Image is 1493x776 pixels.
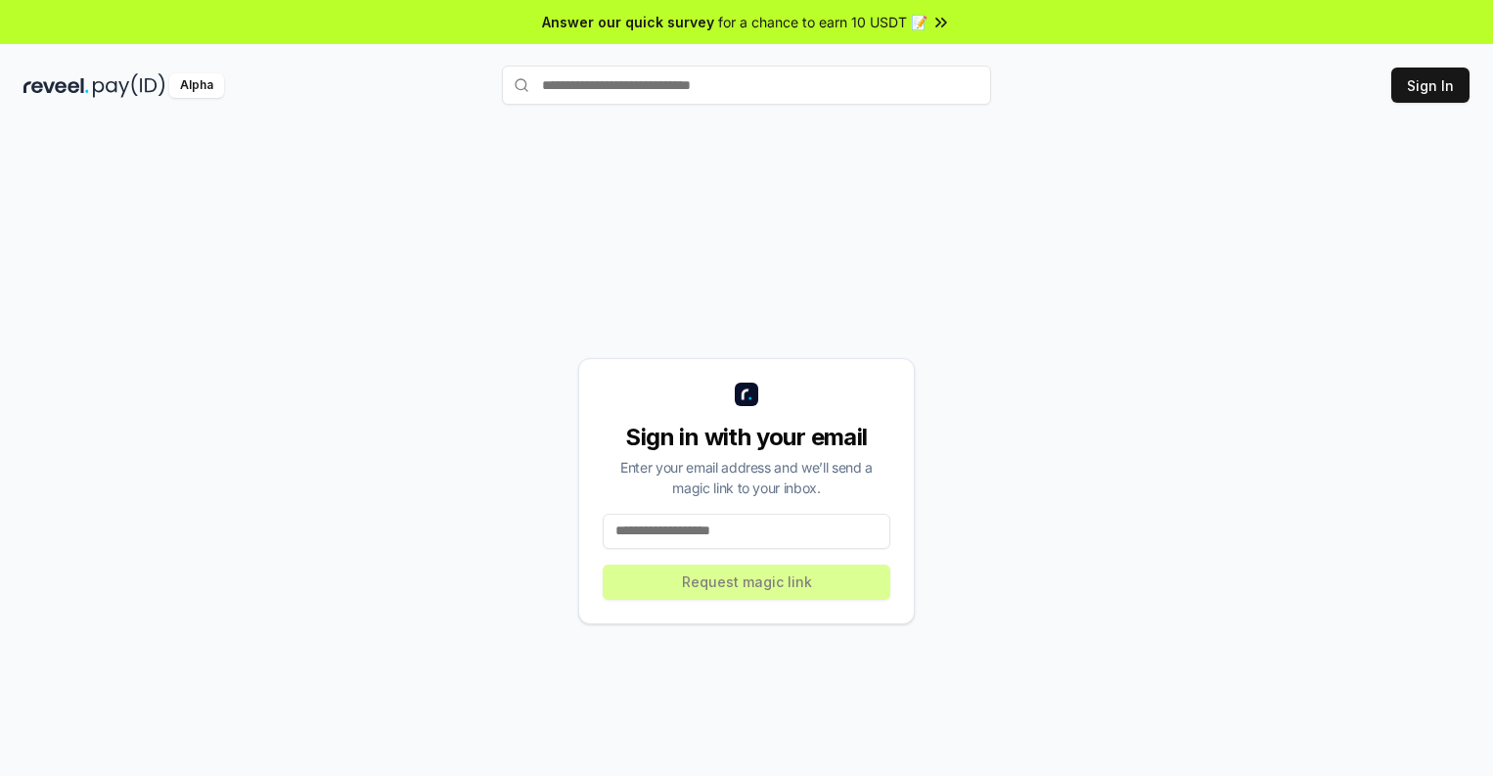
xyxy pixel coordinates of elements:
[603,457,890,498] div: Enter your email address and we’ll send a magic link to your inbox.
[169,73,224,98] div: Alpha
[23,73,89,98] img: reveel_dark
[603,422,890,453] div: Sign in with your email
[735,383,758,406] img: logo_small
[93,73,165,98] img: pay_id
[1391,68,1470,103] button: Sign In
[542,12,714,32] span: Answer our quick survey
[718,12,927,32] span: for a chance to earn 10 USDT 📝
